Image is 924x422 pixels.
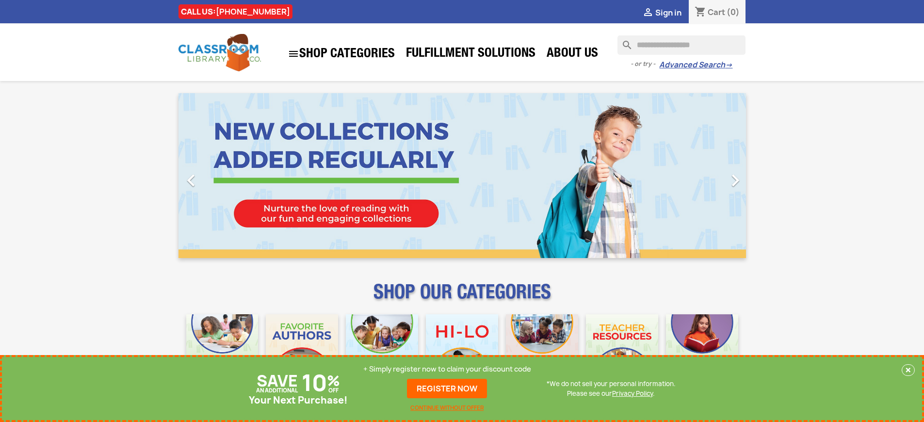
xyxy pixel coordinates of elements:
p: SHOP OUR CATEGORIES [178,289,746,307]
i:  [642,7,654,19]
a:  Sign in [642,7,681,18]
ul: Carousel container [178,93,746,258]
i:  [179,168,203,193]
i:  [288,48,299,60]
div: CALL US: [178,4,292,19]
span: → [725,60,732,70]
span: Sign in [655,7,681,18]
span: Cart [708,7,725,17]
i: search [617,35,629,47]
span: (0) [727,7,740,17]
a: Advanced Search→ [659,60,732,70]
i: shopping_cart [695,7,706,18]
a: Next [661,93,746,258]
img: Classroom Library Company [178,34,261,71]
a: Fulfillment Solutions [401,45,540,64]
span: - or try - [631,59,659,69]
i:  [723,168,747,193]
input: Search [617,35,746,55]
img: CLC_HiLo_Mobile.jpg [426,314,498,387]
img: CLC_Phonics_And_Decodables_Mobile.jpg [346,314,418,387]
a: About Us [542,45,603,64]
a: [PHONE_NUMBER] [216,6,290,17]
img: CLC_Bulk_Mobile.jpg [186,314,259,387]
img: CLC_Dyslexia_Mobile.jpg [666,314,738,387]
img: CLC_Teacher_Resources_Mobile.jpg [586,314,658,387]
img: CLC_Fiction_Nonfiction_Mobile.jpg [506,314,578,387]
a: SHOP CATEGORIES [283,43,400,65]
img: CLC_Favorite_Authors_Mobile.jpg [266,314,338,387]
a: Previous [178,93,264,258]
